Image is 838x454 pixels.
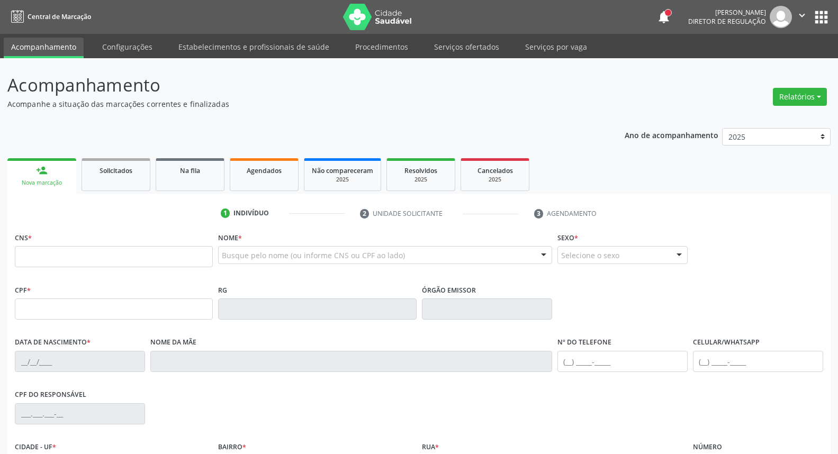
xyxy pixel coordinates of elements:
[348,38,416,56] a: Procedimentos
[7,72,584,98] p: Acompanhamento
[557,351,688,372] input: (__) _____-_____
[180,166,200,175] span: Na fila
[15,387,86,403] label: CPF do responsável
[812,8,831,26] button: apps
[233,208,269,218] div: Indivíduo
[15,282,31,298] label: CPF
[422,282,476,298] label: Órgão emissor
[312,166,373,175] span: Não compareceram
[625,128,718,141] p: Ano de acompanhamento
[15,351,145,372] input: __/__/____
[221,208,230,218] div: 1
[15,403,145,424] input: ___.___.___-__
[150,334,196,351] label: Nome da mãe
[15,230,32,246] label: CNS
[557,230,578,246] label: Sexo
[7,98,584,110] p: Acompanhe a situação das marcações correntes e finalizadas
[796,10,808,21] i: 
[404,166,437,175] span: Resolvidos
[312,176,373,184] div: 2025
[688,8,766,17] div: [PERSON_NAME]
[427,38,507,56] a: Serviços ofertados
[28,12,91,21] span: Central de Marcação
[693,334,760,351] label: Celular/WhatsApp
[7,8,91,25] a: Central de Marcação
[95,38,160,56] a: Configurações
[100,166,132,175] span: Solicitados
[247,166,282,175] span: Agendados
[693,351,823,372] input: (__) _____-_____
[557,334,611,351] label: Nº do Telefone
[773,88,827,106] button: Relatórios
[171,38,337,56] a: Estabelecimentos e profissionais de saúde
[222,250,405,261] span: Busque pelo nome (ou informe CNS ou CPF ao lado)
[792,6,812,28] button: 
[15,334,91,351] label: Data de nascimento
[561,250,619,261] span: Selecione o sexo
[477,166,513,175] span: Cancelados
[394,176,447,184] div: 2025
[770,6,792,28] img: img
[218,230,242,246] label: Nome
[468,176,521,184] div: 2025
[36,165,48,176] div: person_add
[518,38,594,56] a: Serviços por vaga
[4,38,84,58] a: Acompanhamento
[218,282,227,298] label: RG
[688,17,766,26] span: Diretor de regulação
[656,10,671,24] button: notifications
[15,179,69,187] div: Nova marcação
